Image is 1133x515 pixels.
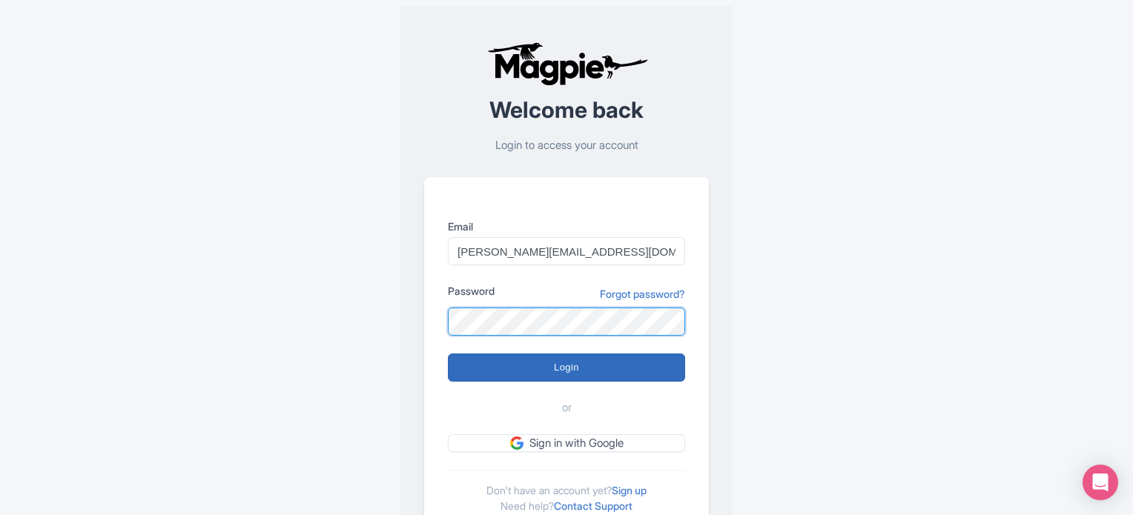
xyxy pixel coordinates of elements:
span: or [562,399,572,416]
label: Password [448,283,495,299]
p: Login to access your account [424,137,709,154]
img: logo-ab69f6fb50320c5b225c76a69d11143b.png [483,41,650,86]
a: Forgot password? [600,286,685,302]
div: Don't have an account yet? Need help? [448,470,685,514]
div: Open Intercom Messenger [1083,465,1118,500]
h2: Welcome back [424,98,709,122]
a: Sign up [612,484,647,496]
input: you@example.com [448,237,685,265]
img: google.svg [510,436,523,450]
a: Sign in with Google [448,434,685,453]
label: Email [448,219,685,234]
a: Contact Support [554,499,632,512]
input: Login [448,353,685,382]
